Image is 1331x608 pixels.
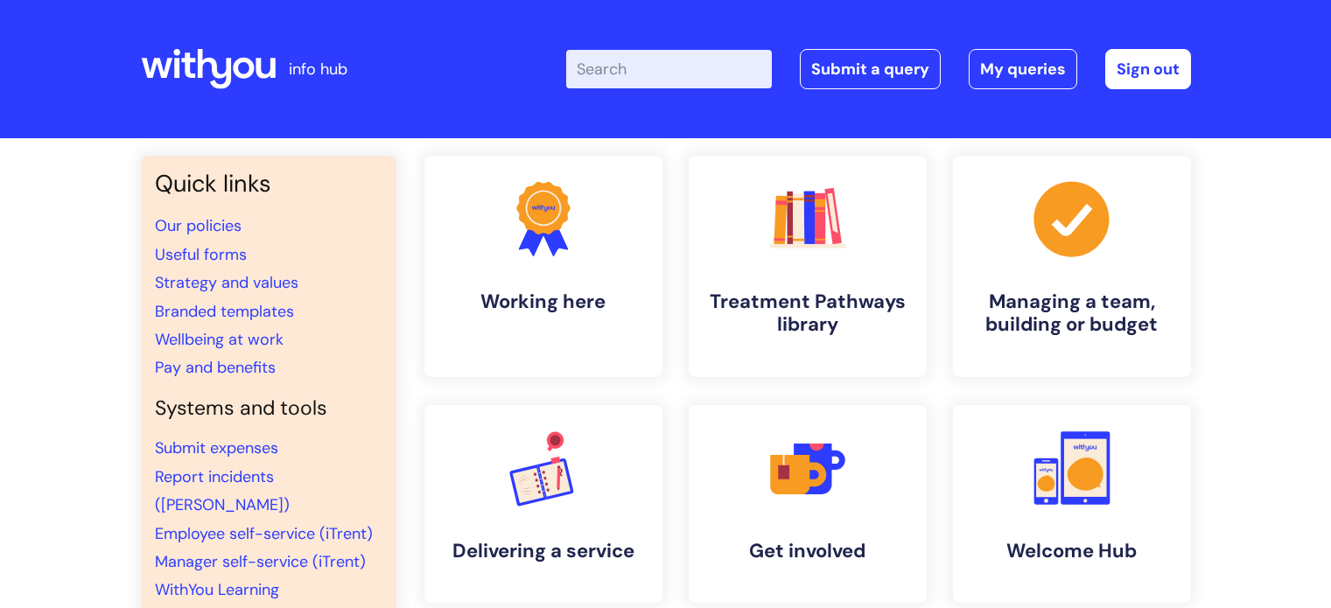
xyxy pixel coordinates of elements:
h4: Get involved [703,540,913,563]
a: Managing a team, building or budget [953,156,1191,377]
a: Useful forms [155,244,247,265]
a: Strategy and values [155,272,298,293]
a: Get involved [689,405,927,603]
a: My queries [969,49,1077,89]
h4: Treatment Pathways library [703,290,913,337]
h3: Quick links [155,170,382,198]
a: Our policies [155,215,242,236]
a: Wellbeing at work [155,329,284,350]
a: Sign out [1105,49,1191,89]
a: Report incidents ([PERSON_NAME]) [155,466,290,515]
p: info hub [289,55,347,83]
h4: Systems and tools [155,396,382,421]
div: | - [566,49,1191,89]
a: Welcome Hub [953,405,1191,603]
a: Submit a query [800,49,941,89]
a: Working here [424,156,662,377]
input: Search [566,50,772,88]
a: Branded templates [155,301,294,322]
h4: Welcome Hub [967,540,1177,563]
a: WithYou Learning [155,579,279,600]
h4: Managing a team, building or budget [967,290,1177,337]
a: Employee self-service (iTrent) [155,523,373,544]
h4: Working here [438,290,648,313]
a: Submit expenses [155,437,278,458]
a: Treatment Pathways library [689,156,927,377]
a: Delivering a service [424,405,662,603]
a: Pay and benefits [155,357,276,378]
a: Manager self-service (iTrent) [155,551,366,572]
h4: Delivering a service [438,540,648,563]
